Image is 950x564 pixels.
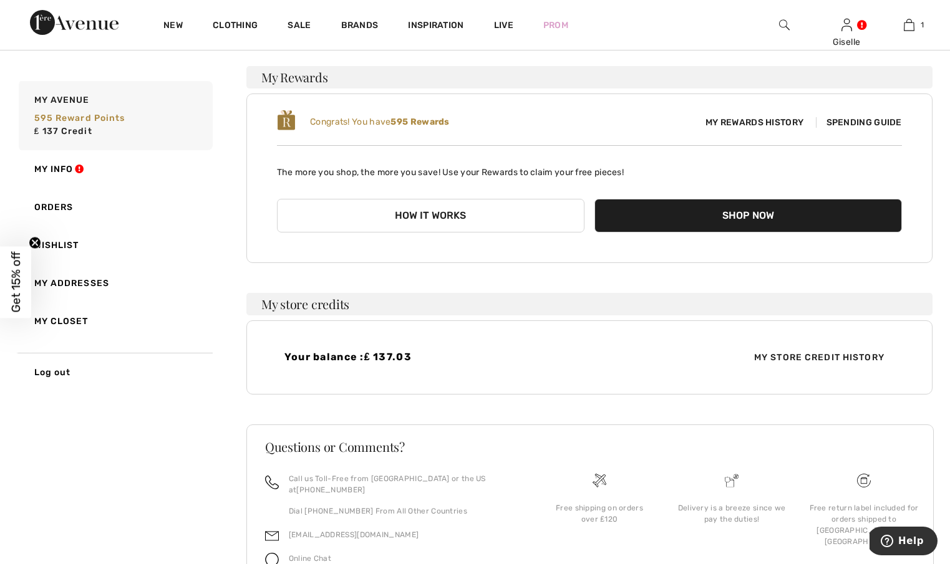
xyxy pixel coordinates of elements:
[246,293,933,315] h3: My store credits
[816,117,902,128] span: Spending Guide
[543,502,656,525] div: Free shipping on orders over ₤120
[341,20,379,33] a: Brands
[16,353,213,391] a: Log out
[265,476,279,489] img: call
[277,199,584,232] button: How it works
[593,474,606,487] img: Free shipping on orders over &#8356;120
[163,20,183,33] a: New
[289,505,518,517] p: Dial [PHONE_NUMBER] From All Other Countries
[16,188,213,226] a: Orders
[310,117,450,127] span: Congrats! You have
[543,19,568,32] a: Prom
[808,502,920,547] div: Free return label included for orders shipped to [GEOGRAPHIC_DATA] and [GEOGRAPHIC_DATA]
[744,351,894,364] span: My Store Credit History
[676,502,788,525] div: Delivery is a breeze since we pay the duties!
[265,441,915,453] h3: Questions or Comments?
[34,113,125,123] span: 595 Reward points
[16,226,213,264] a: Wishlist
[246,66,933,88] h3: My Rewards
[494,19,513,32] a: Live
[265,529,279,543] img: email
[725,474,739,487] img: Delivery is a breeze since we pay the duties!
[841,19,852,31] a: Sign In
[288,20,311,33] a: Sale
[289,554,331,563] span: Online Chat
[696,116,813,129] span: My Rewards History
[277,156,902,179] p: The more you shop, the more you save! Use your Rewards to claim your free pieces!
[779,17,790,32] img: search the website
[870,527,938,558] iframe: Opens a widget where you can find more information
[904,17,914,32] img: My Bag
[30,10,119,35] img: 1ère Avenue
[16,264,213,302] a: My Addresses
[213,20,258,33] a: Clothing
[16,302,213,340] a: My Closet
[594,199,902,232] button: Shop Now
[408,20,463,33] span: Inspiration
[29,236,41,249] button: Close teaser
[921,19,924,31] span: 1
[296,485,365,494] a: [PHONE_NUMBER]
[277,109,296,131] img: loyalty_logo_r.svg
[390,117,449,127] b: 595 Rewards
[878,17,939,32] a: 1
[34,93,90,107] span: My Avenue
[9,252,23,313] span: Get 15% off
[816,36,877,49] div: Giselle
[34,126,92,136] span: ₤ 137 Credit
[284,351,582,363] h4: Your balance :
[841,17,852,32] img: My Info
[364,351,412,363] span: ₤ 137.03
[289,473,518,495] p: Call us Toll-Free from [GEOGRAPHIC_DATA] or the US at
[289,530,419,539] a: [EMAIL_ADDRESS][DOMAIN_NAME]
[16,150,213,188] a: My Info
[857,474,871,487] img: Free shipping on orders over &#8356;120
